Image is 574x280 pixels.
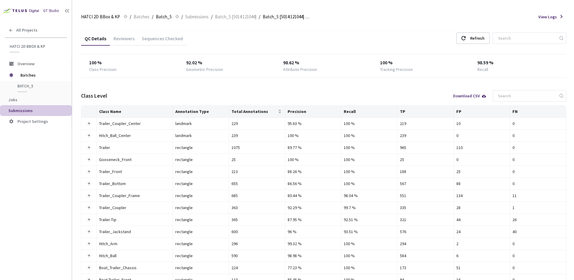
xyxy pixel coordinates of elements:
div: 173 [400,264,451,271]
div: 365 [231,216,282,223]
div: rectangle [175,216,226,223]
th: Recall [341,106,397,118]
button: Expand row [86,193,91,198]
div: 110 [456,144,507,151]
span: Submissions [185,13,209,20]
th: FN [510,106,566,118]
th: TP [397,106,454,118]
div: rectangle [175,252,226,259]
div: rectangle [175,144,226,151]
th: Precision [285,106,341,118]
div: 213 [231,168,282,175]
div: 600 [231,228,282,235]
span: Project Settings [17,119,48,124]
span: View Logs [538,14,557,20]
span: Jobs [8,97,17,102]
div: 239 [231,132,282,139]
div: 685 [231,192,282,199]
div: 239 [400,132,451,139]
div: Hitch_Ball [99,252,165,259]
div: 100 % [288,156,339,163]
li: / [152,13,153,20]
input: Search [494,90,558,101]
button: Expand row [86,121,91,126]
div: 363 [231,204,282,211]
span: HATCI 2D BBox & KP [10,44,63,49]
div: 0 [512,144,563,151]
div: 100 % [344,240,395,247]
div: 1075 [231,144,282,151]
span: Batch_5 [156,13,172,20]
div: 229 [231,120,282,127]
div: 0 [512,120,563,127]
div: 25 [400,156,451,163]
div: 28 [456,204,507,211]
div: 98.62 % [283,59,364,66]
div: 551 [400,192,451,199]
div: 26 [512,216,563,223]
div: Trailer_Coupler_Frame [99,192,165,199]
input: Search [494,33,558,44]
span: Batch_5 [17,84,62,89]
div: Sequences Checked [138,35,186,46]
div: 0 [512,132,563,139]
div: 80.44 % [288,192,339,199]
span: Batch_5 [5014:121044] [215,13,256,20]
div: 0 [456,156,507,163]
div: 0 [512,156,563,163]
div: 100 % [380,59,461,66]
div: landmark [175,120,226,127]
div: 584 [400,252,451,259]
div: 25 [231,156,282,163]
div: Trailer_Bottom [99,180,165,187]
div: 0 [512,252,563,259]
span: All Projects [16,28,38,33]
div: 99.7 % [344,204,395,211]
div: 965 [400,144,451,151]
div: 100 % [288,132,339,139]
div: 10 [456,120,507,127]
th: Class Name [97,106,173,118]
li: / [130,13,131,20]
div: Tracking Precision [380,66,413,72]
button: Expand row [86,133,91,138]
div: 224 [231,264,282,271]
div: rectangle [175,204,226,211]
span: Total Annotations [231,109,277,114]
th: Annotation Type [173,106,229,118]
div: 11 [512,192,563,199]
div: Trailer-Tip [99,216,165,223]
div: rectangle [175,228,226,235]
div: 100 % [344,132,395,139]
span: Batches [134,13,150,20]
button: Expand row [86,181,91,186]
div: 87.95 % [288,216,339,223]
div: 24 [456,228,507,235]
button: Expand row [86,145,91,150]
div: 6 [456,252,507,259]
div: Hitch_Arm [99,240,165,247]
div: Geometric Precision [186,66,223,72]
div: 100 % [89,59,170,66]
div: 100 % [344,156,395,163]
li: / [181,13,183,20]
div: 86.56 % [288,180,339,187]
div: Trailer [99,144,165,151]
div: rectangle [175,240,226,247]
div: 98.04 % [344,192,395,199]
div: 44 [456,216,507,223]
div: 95.63 % [288,120,339,127]
div: 99.32 % [288,240,339,247]
div: 100 % [344,180,395,187]
div: Class Level [81,92,107,100]
th: Total Annotations [229,106,285,118]
div: 655 [231,180,282,187]
div: Trailer_Jackstand [99,228,165,235]
button: Expand row [86,169,91,174]
div: 88 [456,180,507,187]
div: 188 [400,168,451,175]
li: / [259,13,260,20]
div: Trailer_Coupler_Center [99,120,165,127]
div: QC Details [81,35,110,46]
span: Submissions [8,108,33,113]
